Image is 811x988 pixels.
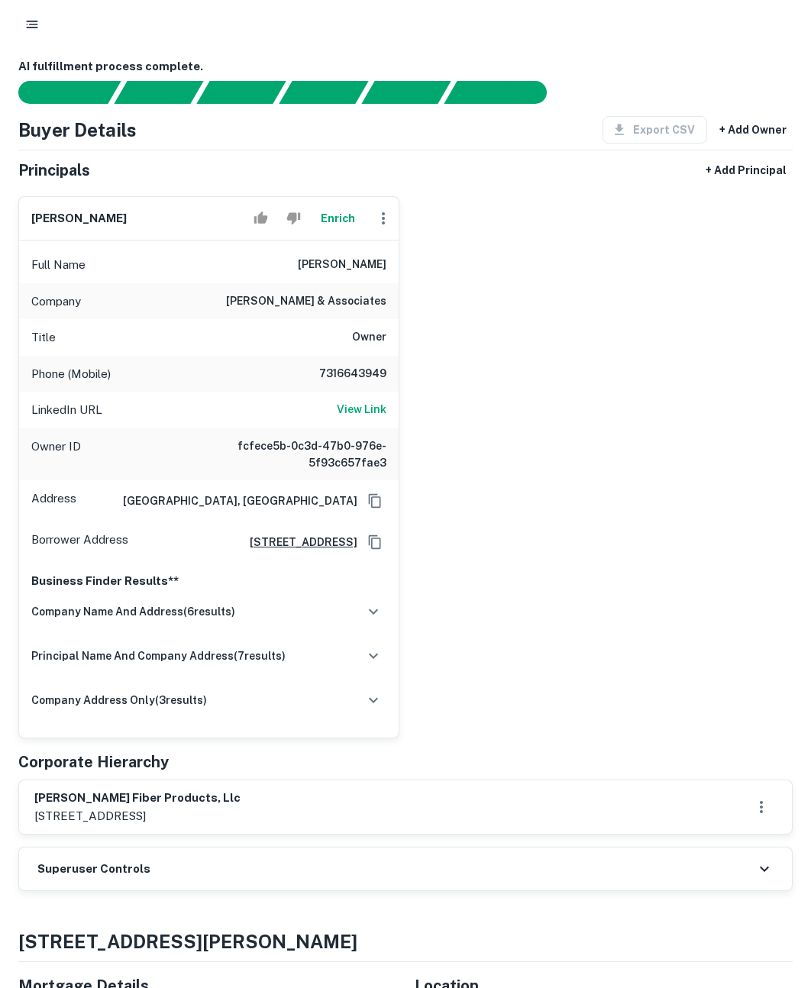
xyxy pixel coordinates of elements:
[31,328,56,347] p: Title
[34,807,241,825] p: [STREET_ADDRESS]
[31,256,86,274] p: Full Name
[34,789,241,807] h6: [PERSON_NAME] fiber products, llc
[298,256,386,274] h6: [PERSON_NAME]
[31,292,81,311] p: Company
[247,203,274,234] button: Accept
[18,751,169,773] h5: Corporate Hierarchy
[18,116,137,144] h4: Buyer Details
[361,81,451,104] div: Principals found, still searching for contact information. This may take time...
[196,81,286,104] div: Documents found, AI parsing details...
[31,210,127,228] h6: [PERSON_NAME]
[352,328,386,347] h6: Owner
[31,603,235,620] h6: company name and address ( 6 results)
[31,531,128,554] p: Borrower Address
[363,531,386,554] button: Copy Address
[444,81,565,104] div: AI fulfillment process complete.
[313,203,362,234] button: Enrich
[18,159,90,182] h5: Principals
[279,81,368,104] div: Principals found, AI now looking for contact information...
[31,437,81,471] p: Owner ID
[735,866,811,939] iframe: Chat Widget
[31,692,207,709] h6: company address only ( 3 results)
[31,365,111,383] p: Phone (Mobile)
[114,81,203,104] div: Your request is received and processing...
[31,401,102,419] p: LinkedIn URL
[700,157,793,184] button: + Add Principal
[203,437,386,471] h6: fcfece5b-0c3d-47b0-976e-5f93c657fae3
[363,489,386,512] button: Copy Address
[237,534,357,551] a: [STREET_ADDRESS]
[37,860,150,878] h6: Superuser Controls
[18,928,793,955] h4: [STREET_ADDRESS][PERSON_NAME]
[295,365,386,383] h6: 7316643949
[226,292,386,311] h6: [PERSON_NAME] & associates
[111,492,357,509] h6: [GEOGRAPHIC_DATA], [GEOGRAPHIC_DATA]
[280,203,307,234] button: Reject
[31,489,76,512] p: Address
[31,572,386,590] p: Business Finder Results**
[18,58,793,76] h6: AI fulfillment process complete.
[31,647,286,664] h6: principal name and company address ( 7 results)
[337,401,386,419] a: View Link
[713,116,793,144] button: + Add Owner
[337,401,386,418] h6: View Link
